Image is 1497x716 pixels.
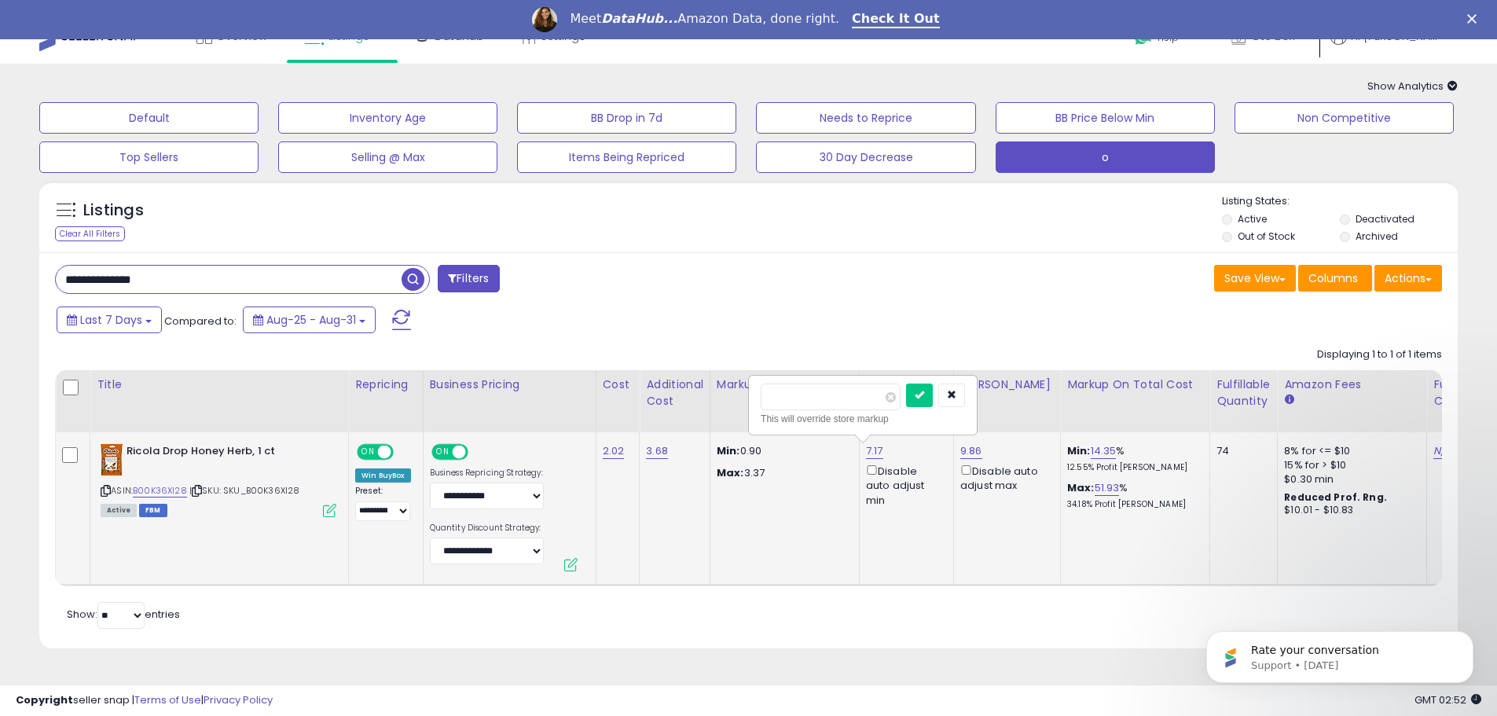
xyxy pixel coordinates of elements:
p: 34.18% Profit [PERSON_NAME] [1067,499,1198,510]
button: Actions [1374,265,1442,292]
label: Deactivated [1356,212,1414,226]
div: $10.01 - $10.83 [1284,504,1414,517]
a: Hi [PERSON_NAME] [1330,28,1456,64]
div: 74 [1216,444,1265,458]
div: Clear All Filters [55,226,125,241]
span: ON [358,446,378,459]
div: Fulfillable Quantity [1216,376,1271,409]
div: Preset: [355,486,411,521]
button: Non Competitive [1235,102,1454,134]
a: 2.02 [603,443,625,459]
strong: Max: [717,465,744,480]
iframe: Intercom notifications message [1183,598,1497,708]
button: Inventory Age [278,102,497,134]
label: Business Repricing Strategy: [430,468,544,479]
div: Fulfillment Cost [1433,376,1494,409]
div: 8% for <= $10 [1284,444,1414,458]
div: Repricing [355,376,416,393]
button: Save View [1214,265,1296,292]
label: Archived [1356,229,1398,243]
img: Profile image for Georgie [532,7,557,32]
a: 3.68 [646,443,668,459]
div: seller snap | | [16,693,273,708]
div: Win BuyBox [355,468,411,483]
button: o [996,141,1215,173]
div: % [1067,444,1198,473]
b: Ricola Drop Honey Herb, 1 ct [127,444,317,463]
a: N/A [1433,443,1452,459]
button: Filters [438,265,499,292]
button: BB Drop in 7d [517,102,736,134]
div: This will override store markup [761,411,965,427]
p: 3.37 [717,466,847,480]
span: Last 7 Days [80,312,142,328]
div: % [1067,481,1198,510]
a: 9.86 [960,443,982,459]
a: Terms of Use [134,692,201,707]
b: Min: [1067,443,1091,458]
label: Out of Stock [1238,229,1295,243]
b: Reduced Prof. Rng. [1284,490,1387,504]
div: Markup on Total Cost [1067,376,1203,393]
a: 14.35 [1091,443,1117,459]
a: Privacy Policy [204,692,273,707]
div: Meet Amazon Data, done right. [570,11,839,27]
i: DataHub... [601,11,677,26]
button: 30 Day Decrease [756,141,975,173]
div: Cost [603,376,633,393]
div: 15% for > $10 [1284,458,1414,472]
div: Amazon Fees [1284,376,1420,393]
div: Close [1467,14,1483,24]
h5: Listings [83,200,144,222]
button: Columns [1298,265,1372,292]
strong: Copyright [16,692,73,707]
a: 7.17 [866,443,883,459]
strong: Min: [717,443,740,458]
div: $0.30 min [1284,472,1414,487]
div: Additional Cost [646,376,703,409]
button: Aug-25 - Aug-31 [243,307,376,333]
span: OFF [465,446,490,459]
p: 12.55% Profit [PERSON_NAME] [1067,462,1198,473]
span: Show: entries [67,607,180,622]
span: ON [433,446,453,459]
span: FBM [139,504,167,517]
a: 51.93 [1095,480,1120,496]
span: | SKU: SKU_B00K36XI28 [189,484,300,497]
div: [PERSON_NAME] [960,376,1054,393]
button: Top Sellers [39,141,259,173]
span: Compared to: [164,314,237,329]
span: All listings currently available for purchase on Amazon [101,504,137,517]
b: Max: [1067,480,1095,495]
p: 0.90 [717,444,847,458]
div: Displaying 1 to 1 of 1 items [1317,347,1442,362]
label: Quantity Discount Strategy: [430,523,544,534]
button: BB Price Below Min [996,102,1215,134]
div: Title [97,376,342,393]
p: Listing States: [1222,194,1458,209]
button: Needs to Reprice [756,102,975,134]
span: Columns [1308,270,1358,286]
button: Selling @ Max [278,141,497,173]
button: Items Being Repriced [517,141,736,173]
button: Last 7 Days [57,307,162,333]
div: Disable auto adjust max [960,462,1048,493]
img: 51Ng2YfS3VL._SL40_.jpg [101,444,123,475]
th: The percentage added to the cost of goods (COGS) that forms the calculator for Min & Max prices. [1061,370,1210,432]
span: Show Analytics [1367,79,1458,94]
div: Business Pricing [430,376,589,393]
div: Disable auto adjust min [866,462,941,508]
a: Check It Out [852,11,940,28]
span: OFF [391,446,416,459]
div: ASIN: [101,444,336,516]
div: Markup Amount [717,376,853,393]
small: Amazon Fees. [1284,393,1293,407]
a: B00K36XI28 [133,484,187,498]
label: Active [1238,212,1267,226]
button: Default [39,102,259,134]
span: Aug-25 - Aug-31 [266,312,356,328]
